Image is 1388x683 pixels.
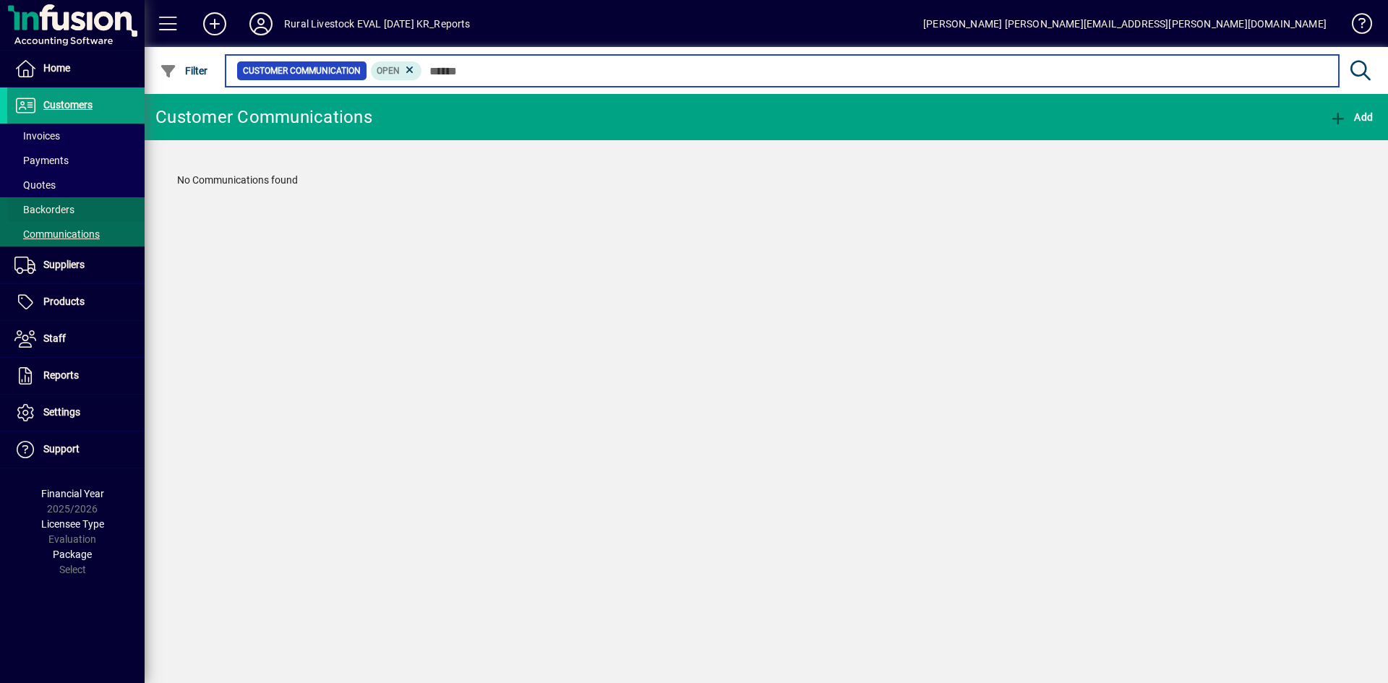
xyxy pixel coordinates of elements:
[156,58,212,84] button: Filter
[7,431,145,468] a: Support
[155,106,372,129] div: Customer Communications
[7,358,145,394] a: Reports
[41,518,104,530] span: Licensee Type
[43,99,93,111] span: Customers
[160,65,208,77] span: Filter
[243,64,361,78] span: Customer Communication
[14,204,74,215] span: Backorders
[14,179,56,191] span: Quotes
[7,124,145,148] a: Invoices
[43,369,79,381] span: Reports
[43,443,80,455] span: Support
[43,332,66,344] span: Staff
[238,11,284,37] button: Profile
[41,488,104,499] span: Financial Year
[7,321,145,357] a: Staff
[7,51,145,87] a: Home
[1326,104,1376,130] button: Add
[14,130,60,142] span: Invoices
[43,259,85,270] span: Suppliers
[43,62,70,74] span: Home
[14,155,69,166] span: Payments
[53,549,92,560] span: Package
[192,11,238,37] button: Add
[7,395,145,431] a: Settings
[7,173,145,197] a: Quotes
[163,158,1370,202] div: No Communications found
[371,61,422,80] mat-chip: Open Status: Open
[1329,111,1373,123] span: Add
[284,12,471,35] div: Rural Livestock EVAL [DATE] KR_Reports
[7,284,145,320] a: Products
[923,12,1327,35] div: [PERSON_NAME] [PERSON_NAME][EMAIL_ADDRESS][PERSON_NAME][DOMAIN_NAME]
[1341,3,1370,50] a: Knowledge Base
[14,228,100,240] span: Communications
[7,197,145,222] a: Backorders
[7,247,145,283] a: Suppliers
[7,148,145,173] a: Payments
[43,406,80,418] span: Settings
[43,296,85,307] span: Products
[377,66,400,76] span: Open
[7,222,145,246] a: Communications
